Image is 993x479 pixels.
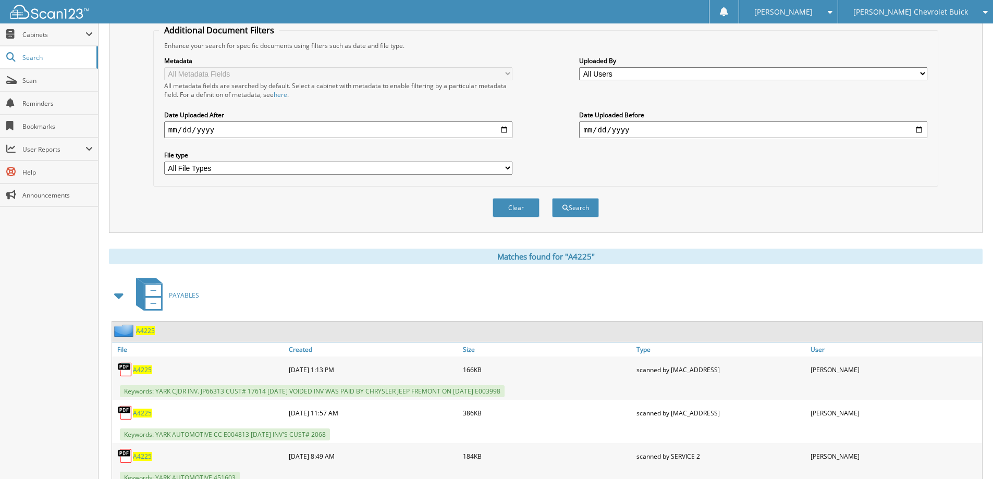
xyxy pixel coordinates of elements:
label: Date Uploaded After [164,110,512,119]
div: Matches found for "A4225" [109,249,983,264]
button: Clear [493,198,540,217]
div: [DATE] 1:13 PM [286,359,460,380]
div: scanned by [MAC_ADDRESS] [634,402,808,423]
span: Scan [22,76,93,85]
span: Cabinets [22,30,85,39]
a: A4225 [133,452,152,461]
div: 184KB [460,446,634,466]
span: User Reports [22,145,85,154]
div: [DATE] 11:57 AM [286,402,460,423]
div: Enhance your search for specific documents using filters such as date and file type. [159,41,933,50]
img: PDF.png [117,362,133,377]
label: Metadata [164,56,512,65]
img: scan123-logo-white.svg [10,5,89,19]
span: Keywords: YARK AUTOMOTIVE CC E004813 [DATE] INV'S CUST# 2068 [120,428,330,440]
span: Search [22,53,91,62]
span: Bookmarks [22,122,93,131]
label: Uploaded By [579,56,927,65]
a: A4225 [136,326,155,335]
a: PAYABLES [130,275,199,316]
iframe: Chat Widget [941,429,993,479]
div: [DATE] 8:49 AM [286,446,460,466]
a: File [112,342,286,357]
div: 386KB [460,402,634,423]
label: Date Uploaded Before [579,110,927,119]
button: Search [552,198,599,217]
div: [PERSON_NAME] [808,402,982,423]
a: Type [634,342,808,357]
div: scanned by [MAC_ADDRESS] [634,359,808,380]
div: 166KB [460,359,634,380]
span: Keywords: YARK CJDR INV. JP66313 CUST# 17614 [DATE] VOIDED INV WAS PAID BY CHRYSLER JEEP FREMONT ... [120,385,505,397]
div: [PERSON_NAME] [808,446,982,466]
a: User [808,342,982,357]
img: folder2.png [114,324,136,337]
span: Reminders [22,99,93,108]
a: A4225 [133,365,152,374]
span: [PERSON_NAME] [754,9,813,15]
div: scanned by SERVICE 2 [634,446,808,466]
img: PDF.png [117,405,133,421]
legend: Additional Document Filters [159,24,279,36]
div: All metadata fields are searched by default. Select a cabinet with metadata to enable filtering b... [164,81,512,99]
span: PAYABLES [169,291,199,300]
span: Announcements [22,191,93,200]
a: A4225 [133,409,152,417]
div: [PERSON_NAME] [808,359,982,380]
span: Help [22,168,93,177]
img: PDF.png [117,448,133,464]
a: here [274,90,287,99]
label: File type [164,151,512,159]
input: start [164,121,512,138]
a: Created [286,342,460,357]
span: [PERSON_NAME] Chevrolet Buick [853,9,968,15]
a: Size [460,342,634,357]
input: end [579,121,927,138]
